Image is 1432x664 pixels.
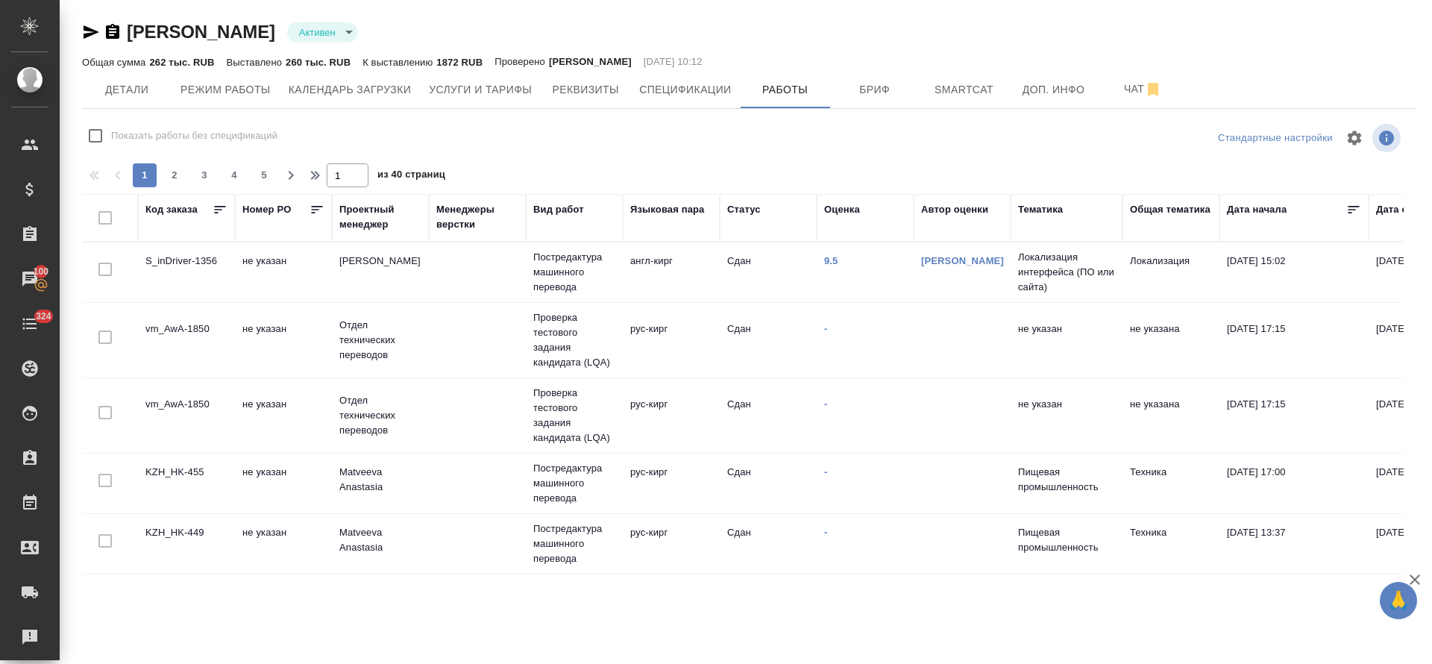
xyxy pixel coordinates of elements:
[332,310,429,370] td: Отдел технических переводов
[1018,525,1115,555] p: Пищевая промышленность
[494,54,549,69] p: Проверено
[163,168,186,183] span: 2
[252,163,276,187] button: 5
[839,81,911,99] span: Бриф
[104,23,122,41] button: Скопировать ссылку
[222,168,246,183] span: 4
[27,309,60,324] span: 324
[639,81,731,99] span: Спецификации
[644,54,703,69] p: [DATE] 10:12
[533,461,615,506] p: Постредактура машинного перевода
[235,518,332,570] td: не указан
[1386,585,1411,616] span: 🙏
[630,202,705,217] div: Языковая пара
[235,574,332,627] td: не указан
[429,81,532,99] span: Услуги и тарифы
[289,81,412,99] span: Календарь загрузки
[1108,80,1179,98] span: Чат
[824,466,827,477] a: -
[192,168,216,183] span: 3
[1219,457,1369,510] td: [DATE] 17:00
[82,23,100,41] button: Скопировать ссылку для ЯМессенджера
[1227,202,1287,217] div: Дата начала
[623,457,720,510] td: рус-кирг
[138,457,235,510] td: KZH_HK-455
[1337,120,1372,156] span: Настроить таблицу
[623,314,720,366] td: рус-кирг
[550,81,621,99] span: Реквизиты
[287,22,358,43] div: Активен
[549,54,632,69] p: [PERSON_NAME]
[332,386,429,445] td: Отдел технических переводов
[339,202,421,232] div: Проектный менеджер
[1380,582,1417,619] button: 🙏
[727,202,761,217] div: Статус
[4,305,56,342] a: 324
[235,314,332,366] td: не указан
[533,386,615,445] p: Проверка тестового задания кандидата (LQA)
[533,202,584,217] div: Вид работ
[180,81,271,99] span: Режим работы
[1219,389,1369,442] td: [DATE] 17:15
[720,246,817,298] td: Сдан
[720,574,817,627] td: Сдан
[138,518,235,570] td: KZH_HK-449
[227,57,286,68] p: Выставлено
[1122,518,1219,570] td: Техника
[192,163,216,187] button: 3
[1018,202,1063,217] div: Тематика
[1376,202,1431,217] div: Дата сдачи
[111,128,277,143] span: Показать работы без спецификаций
[235,389,332,442] td: не указан
[91,81,163,99] span: Детали
[82,57,149,68] p: Общая сумма
[720,518,817,570] td: Сдан
[145,202,198,217] div: Код заказа
[138,389,235,442] td: vm_AwA-1850
[127,22,275,42] a: [PERSON_NAME]
[623,574,720,627] td: рус-кирг
[533,522,615,566] p: Постредактура машинного перевода
[1122,574,1219,627] td: Техника
[824,398,827,410] a: -
[4,260,56,298] a: 100
[623,518,720,570] td: рус-кирг
[824,323,827,334] a: -
[1130,202,1210,217] div: Общая тематика
[1122,246,1219,298] td: Локализация
[149,57,214,68] p: 262 тыс. RUB
[1018,322,1115,336] p: не указан
[921,255,1004,266] a: [PERSON_NAME]
[921,202,988,217] div: Автор оценки
[1219,574,1369,627] td: [DATE] 15:18
[1122,314,1219,366] td: не указана
[824,202,860,217] div: Оценка
[436,202,518,232] div: Менеджеры верстки
[1018,81,1090,99] span: Доп. инфо
[163,163,186,187] button: 2
[252,168,276,183] span: 5
[623,389,720,442] td: рус-кирг
[720,457,817,510] td: Сдан
[1018,465,1115,495] p: Пищевая промышленность
[720,314,817,366] td: Сдан
[1144,81,1162,98] svg: Отписаться
[1219,246,1369,298] td: [DATE] 15:02
[750,81,821,99] span: Работы
[436,57,483,68] p: 1872 RUB
[332,457,429,510] td: Matveeva Anastasia
[1372,124,1404,152] span: Посмотреть информацию
[332,246,429,298] td: [PERSON_NAME]
[138,246,235,298] td: S_inDriver-1356
[332,518,429,570] td: Matveeva Anastasia
[332,574,429,627] td: Matveeva Anastasia
[623,246,720,298] td: англ-кирг
[1122,457,1219,510] td: Техника
[25,264,58,279] span: 100
[138,574,235,627] td: KZH_HK-445
[533,310,615,370] p: Проверка тестового задания кандидата (LQA)
[824,527,827,538] a: -
[235,246,332,298] td: не указан
[235,457,332,510] td: не указан
[222,163,246,187] button: 4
